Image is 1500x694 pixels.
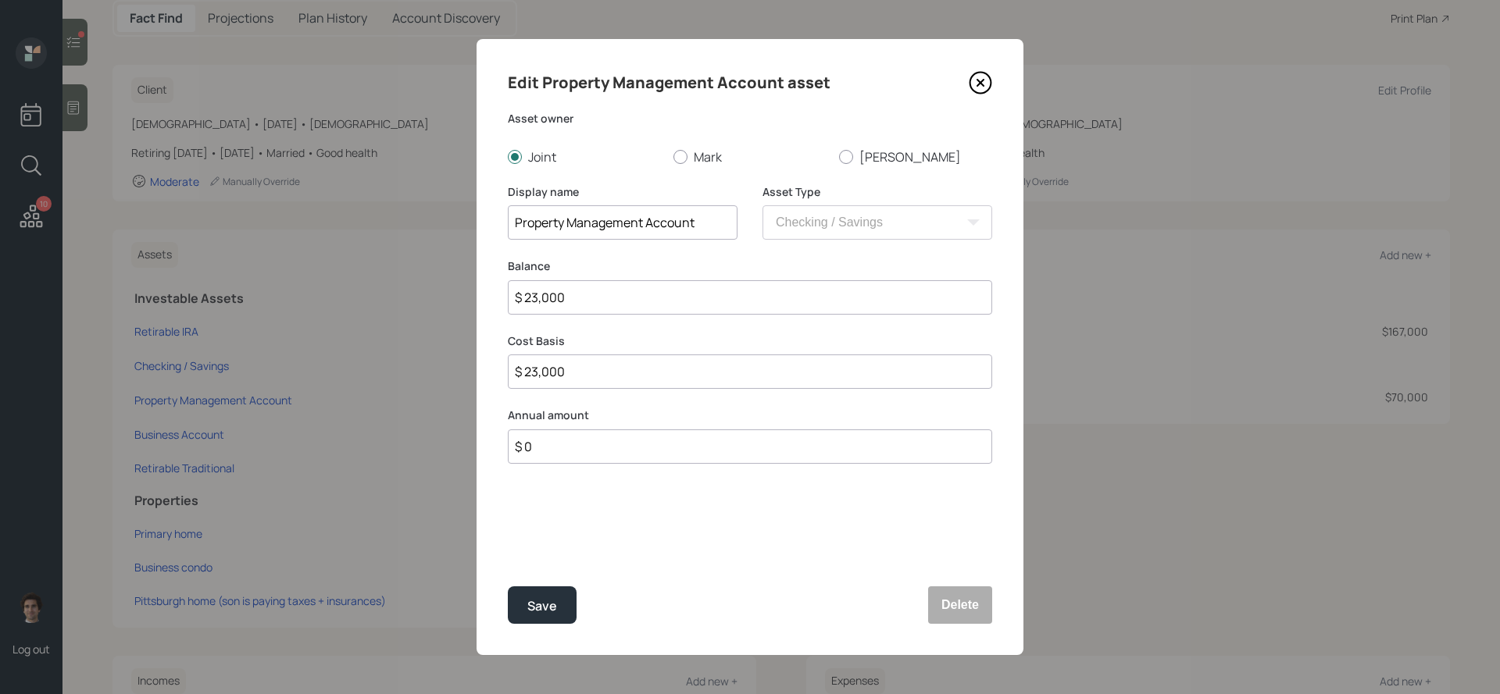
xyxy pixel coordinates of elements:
[673,148,827,165] label: Mark
[508,408,992,423] label: Annual amount
[508,148,661,165] label: Joint
[508,111,992,126] label: Asset owner
[508,258,992,274] label: Balance
[762,184,992,200] label: Asset Type
[839,148,992,165] label: [PERSON_NAME]
[928,586,992,624] button: Delete
[508,70,830,95] h4: Edit Property Management Account asset
[508,586,577,624] button: Save
[508,184,737,200] label: Display name
[527,596,557,617] div: Save
[508,333,992,349] label: Cost Basis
